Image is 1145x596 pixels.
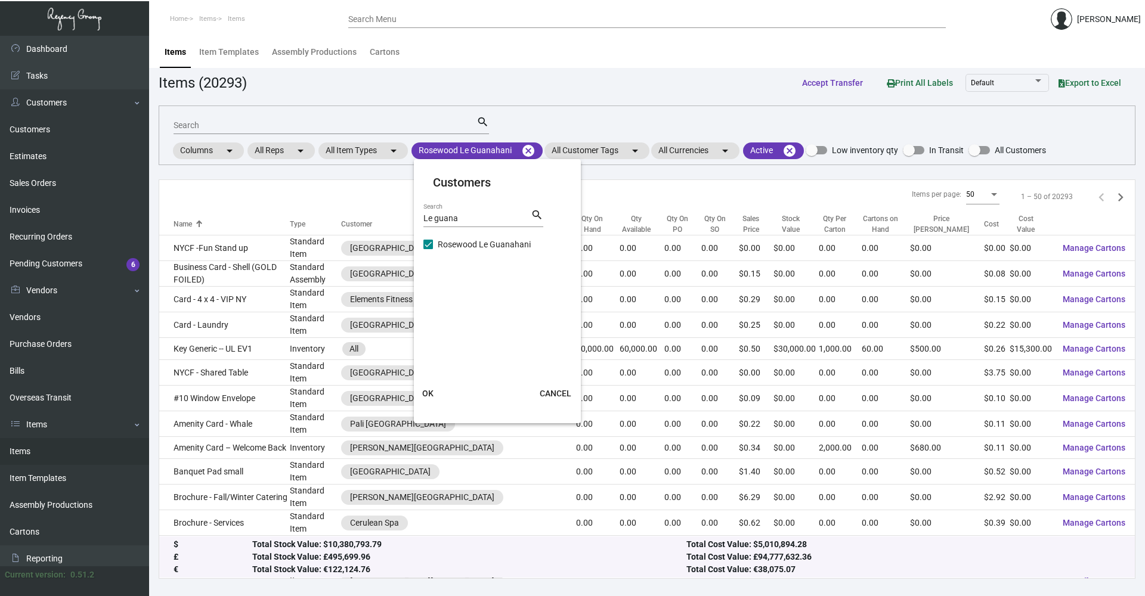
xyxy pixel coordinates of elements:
mat-icon: search [531,208,543,222]
button: CANCEL [530,383,581,404]
span: CANCEL [540,389,571,398]
div: 0.51.2 [70,569,94,581]
button: OK [409,383,447,404]
span: Rosewood Le Guanahani [438,237,531,252]
span: OK [422,389,434,398]
mat-card-title: Customers [433,173,562,191]
div: Current version: [5,569,66,581]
